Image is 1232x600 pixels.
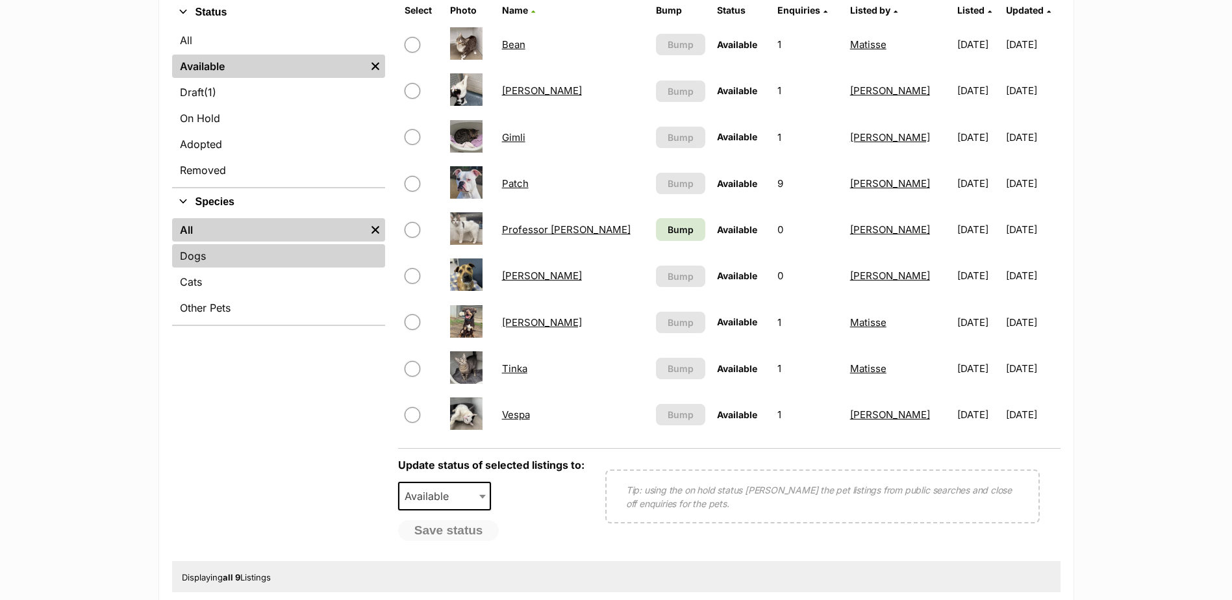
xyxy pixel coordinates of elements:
[850,177,930,190] a: [PERSON_NAME]
[502,5,535,16] a: Name
[777,5,820,16] span: translation missing: en.admin.listings.index.attributes.enquiries
[957,5,985,16] span: Listed
[1006,392,1059,437] td: [DATE]
[850,84,930,97] a: [PERSON_NAME]
[1006,161,1059,206] td: [DATE]
[717,316,757,327] span: Available
[366,218,385,242] a: Remove filter
[772,68,843,113] td: 1
[772,300,843,345] td: 1
[626,483,1019,510] p: Tip: using the on hold status [PERSON_NAME] the pet listings from public searches and close off e...
[772,22,843,67] td: 1
[668,38,694,51] span: Bump
[502,5,528,16] span: Name
[850,408,930,421] a: [PERSON_NAME]
[398,482,492,510] span: Available
[502,131,525,144] a: Gimli
[1006,22,1059,67] td: [DATE]
[502,177,529,190] a: Patch
[172,4,385,21] button: Status
[952,253,1005,298] td: [DATE]
[502,38,525,51] a: Bean
[668,408,694,421] span: Bump
[717,131,757,142] span: Available
[172,55,366,78] a: Available
[717,363,757,374] span: Available
[502,316,582,329] a: [PERSON_NAME]
[717,39,757,50] span: Available
[172,270,385,294] a: Cats
[656,266,705,287] button: Bump
[172,29,385,52] a: All
[172,81,385,104] a: Draft
[502,408,530,421] a: Vespa
[172,216,385,325] div: Species
[668,131,694,144] span: Bump
[850,316,886,329] a: Matisse
[1006,5,1044,16] span: Updated
[772,115,843,160] td: 1
[399,487,462,505] span: Available
[656,173,705,194] button: Bump
[1006,253,1059,298] td: [DATE]
[366,55,385,78] a: Remove filter
[952,346,1005,391] td: [DATE]
[952,161,1005,206] td: [DATE]
[1006,207,1059,252] td: [DATE]
[952,68,1005,113] td: [DATE]
[656,34,705,55] button: Bump
[717,270,757,281] span: Available
[850,5,898,16] a: Listed by
[850,131,930,144] a: [PERSON_NAME]
[668,316,694,329] span: Bump
[772,161,843,206] td: 9
[668,177,694,190] span: Bump
[850,5,890,16] span: Listed by
[502,223,631,236] a: Professor [PERSON_NAME]
[668,84,694,98] span: Bump
[1006,115,1059,160] td: [DATE]
[656,127,705,148] button: Bump
[398,458,585,471] label: Update status of selected listings to:
[772,392,843,437] td: 1
[502,84,582,97] a: [PERSON_NAME]
[1006,300,1059,345] td: [DATE]
[172,132,385,156] a: Adopted
[223,572,240,582] strong: all 9
[717,409,757,420] span: Available
[717,224,757,235] span: Available
[1006,346,1059,391] td: [DATE]
[952,115,1005,160] td: [DATE]
[850,223,930,236] a: [PERSON_NAME]
[668,223,694,236] span: Bump
[172,194,385,210] button: Species
[957,5,992,16] a: Listed
[172,244,385,268] a: Dogs
[172,106,385,130] a: On Hold
[182,572,271,582] span: Displaying Listings
[204,84,216,100] span: (1)
[717,178,757,189] span: Available
[656,404,705,425] button: Bump
[172,296,385,319] a: Other Pets
[952,392,1005,437] td: [DATE]
[668,269,694,283] span: Bump
[398,520,499,541] button: Save status
[952,300,1005,345] td: [DATE]
[717,85,757,96] span: Available
[656,312,705,333] button: Bump
[772,346,843,391] td: 1
[656,81,705,102] button: Bump
[172,158,385,182] a: Removed
[502,362,527,375] a: Tinka
[172,218,366,242] a: All
[1006,5,1051,16] a: Updated
[656,358,705,379] button: Bump
[772,207,843,252] td: 0
[172,26,385,187] div: Status
[850,269,930,282] a: [PERSON_NAME]
[952,207,1005,252] td: [DATE]
[777,5,827,16] a: Enquiries
[952,22,1005,67] td: [DATE]
[1006,68,1059,113] td: [DATE]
